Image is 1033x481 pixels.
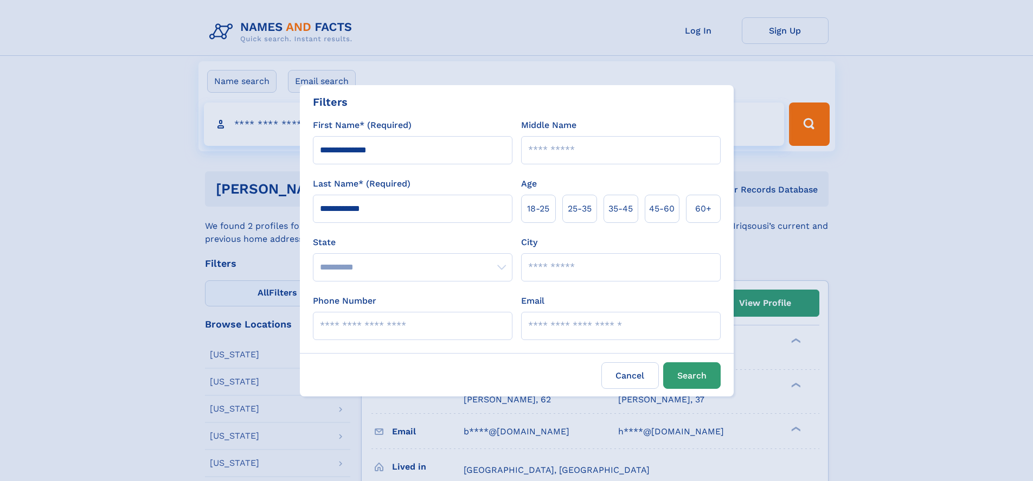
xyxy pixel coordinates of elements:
label: Phone Number [313,294,376,307]
span: 25‑35 [568,202,592,215]
span: 35‑45 [608,202,633,215]
label: State [313,236,512,249]
button: Search [663,362,721,389]
label: Last Name* (Required) [313,177,410,190]
span: 60+ [695,202,711,215]
div: Filters [313,94,348,110]
label: Age [521,177,537,190]
label: Middle Name [521,119,576,132]
label: First Name* (Required) [313,119,412,132]
label: City [521,236,537,249]
span: 18‑25 [527,202,549,215]
span: 45‑60 [649,202,675,215]
label: Cancel [601,362,659,389]
label: Email [521,294,544,307]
